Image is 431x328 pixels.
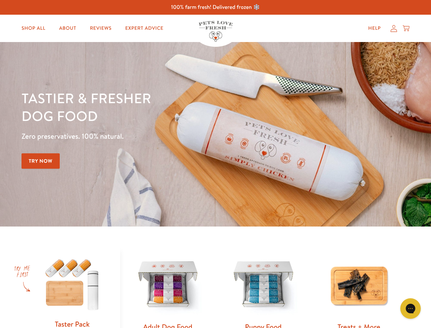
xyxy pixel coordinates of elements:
[199,21,233,42] img: Pets Love Fresh
[21,130,280,142] p: Zero preservatives. 100% natural.
[363,22,386,35] a: Help
[21,89,280,125] h1: Tastier & fresher dog food
[16,22,51,35] a: Shop All
[84,22,117,35] a: Reviews
[54,22,82,35] a: About
[397,296,424,321] iframe: Gorgias live chat messenger
[120,22,169,35] a: Expert Advice
[21,153,60,169] a: Try Now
